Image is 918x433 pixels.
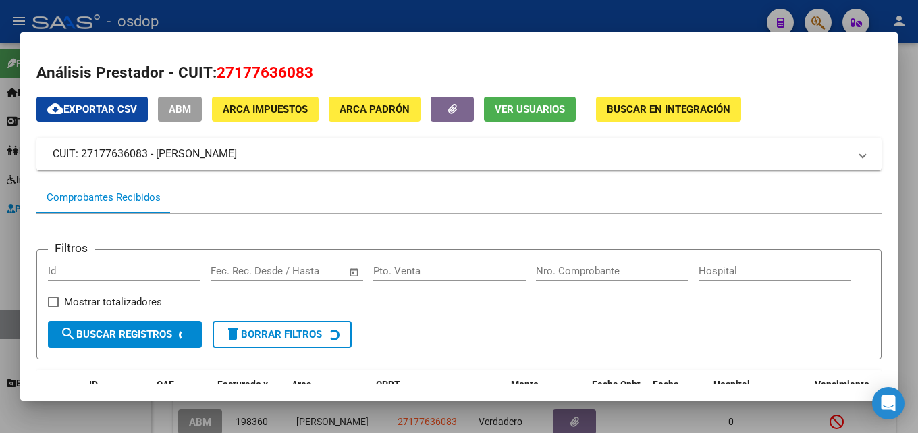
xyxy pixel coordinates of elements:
span: Fecha Cpbt [592,379,641,390]
button: Exportar CSV [36,97,148,122]
span: Borrar Filtros [225,328,322,340]
datatable-header-cell: CPBT [371,370,506,430]
span: Buscar en Integración [607,103,730,116]
span: Facturado x Orden De [217,379,268,405]
span: CAE [157,379,174,390]
input: Fecha inicio [211,265,265,277]
button: Borrar Filtros [213,321,352,348]
button: Open calendar [347,264,362,280]
datatable-header-cell: Area [286,370,371,430]
button: ABM [158,97,202,122]
span: 27177636083 [217,63,313,81]
mat-icon: cloud_download [47,101,63,117]
h3: Filtros [48,239,94,257]
datatable-header-cell: ID [84,370,151,430]
datatable-header-cell: Fecha Recibido [647,370,708,430]
mat-icon: search [60,326,76,342]
button: ARCA Padrón [329,97,421,122]
span: Hospital [713,379,750,390]
mat-panel-title: CUIT: 27177636083 - [PERSON_NAME] [53,146,849,162]
span: ID [89,379,98,390]
span: Buscar Registros [60,328,172,340]
datatable-header-cell: Vencimiento Auditoría [809,370,870,430]
span: Ver Usuarios [495,103,565,116]
span: Monto [511,379,539,390]
span: Area [292,379,312,390]
datatable-header-cell: Monto [506,370,587,430]
datatable-header-cell: Fecha Cpbt [587,370,647,430]
input: Fecha fin [277,265,343,277]
h2: Análisis Prestador - CUIT: [36,61,882,84]
span: CPBT [376,379,400,390]
span: Fecha Recibido [653,379,691,405]
mat-expansion-panel-header: CUIT: 27177636083 - [PERSON_NAME] [36,138,882,170]
button: Ver Usuarios [484,97,576,122]
datatable-header-cell: CAE [151,370,212,430]
div: Open Intercom Messenger [872,387,905,419]
datatable-header-cell: Hospital [708,370,809,430]
span: ABM [169,103,191,116]
mat-icon: delete [225,326,241,342]
button: ARCA Impuestos [212,97,319,122]
button: Buscar Registros [48,321,202,348]
datatable-header-cell: Facturado x Orden De [212,370,286,430]
div: Comprobantes Recibidos [47,190,161,205]
span: Vencimiento Auditoría [815,379,869,405]
span: Mostrar totalizadores [64,294,162,310]
span: Exportar CSV [47,103,137,116]
span: ARCA Padrón [340,103,410,116]
button: Buscar en Integración [596,97,741,122]
span: ARCA Impuestos [223,103,308,116]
